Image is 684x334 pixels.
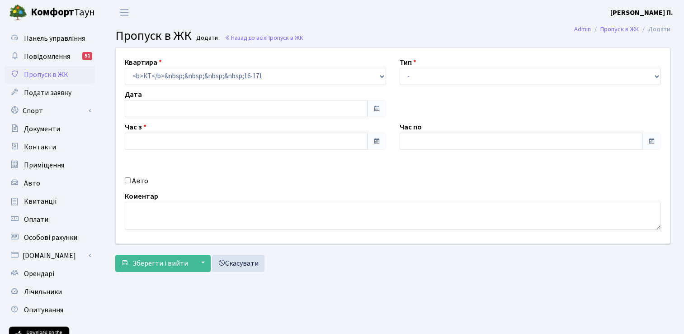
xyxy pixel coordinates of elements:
span: Оплати [24,215,48,224]
a: Опитування [5,301,95,319]
small: Додати . [194,34,221,42]
a: [PERSON_NAME] П. [610,7,673,18]
label: Коментар [125,191,158,202]
a: Подати заявку [5,84,95,102]
a: Квитанції [5,192,95,210]
a: Приміщення [5,156,95,174]
span: Опитування [24,305,63,315]
span: Приміщення [24,160,64,170]
a: Лічильники [5,283,95,301]
span: Контакти [24,142,56,152]
button: Зберегти і вийти [115,255,194,272]
a: Контакти [5,138,95,156]
a: Орендарі [5,265,95,283]
a: [DOMAIN_NAME] [5,247,95,265]
label: Авто [132,176,148,186]
label: Квартира [125,57,162,68]
span: Повідомлення [24,52,70,62]
a: Особові рахунки [5,229,95,247]
span: Пропуск в ЖК [24,70,68,80]
span: Пропуск в ЖК [115,27,192,45]
label: Дата [125,89,142,100]
a: Пропуск в ЖК [600,24,639,34]
a: Оплати [5,210,95,229]
label: Час по [400,122,422,133]
a: Пропуск в ЖК [5,66,95,84]
label: Час з [125,122,146,133]
li: Додати [639,24,670,34]
a: Панель управління [5,29,95,48]
span: Лічильники [24,287,62,297]
b: Комфорт [31,5,74,19]
span: Квитанції [24,196,57,206]
a: Спорт [5,102,95,120]
b: [PERSON_NAME] П. [610,8,673,18]
nav: breadcrumb [561,20,684,39]
a: Admin [574,24,591,34]
span: Орендарі [24,269,54,279]
span: Подати заявку [24,88,71,98]
span: Таун [31,5,95,20]
span: Особові рахунки [24,233,77,243]
span: Панель управління [24,33,85,43]
a: Назад до всіхПропуск в ЖК [225,33,303,42]
a: Документи [5,120,95,138]
a: Скасувати [212,255,264,272]
span: Документи [24,124,60,134]
img: logo.png [9,4,27,22]
span: Авто [24,178,40,188]
span: Зберегти і вийти [132,258,188,268]
a: Авто [5,174,95,192]
span: Пропуск в ЖК [266,33,303,42]
button: Переключити навігацію [113,5,136,20]
label: Тип [400,57,416,68]
div: 51 [82,52,92,60]
a: Повідомлення51 [5,48,95,66]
